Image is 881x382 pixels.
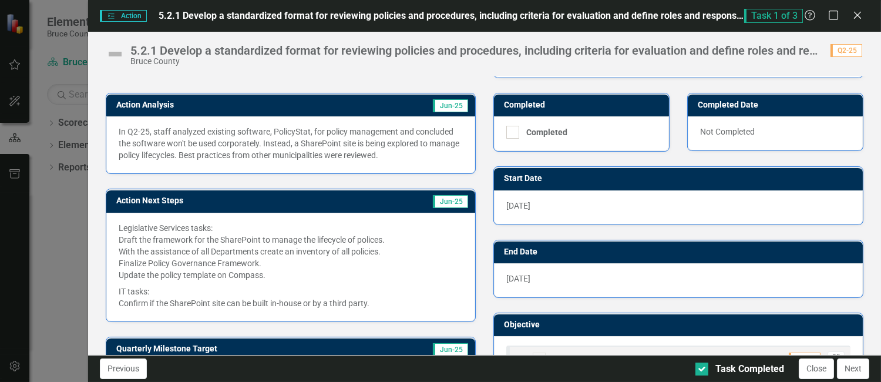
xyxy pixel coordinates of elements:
[504,320,857,329] h3: Objective
[504,247,857,256] h3: End Date
[159,10,769,21] span: 5.2.1 Develop a standardized format for reviewing policies and procedures, including criteria for...
[720,353,774,364] small: [DATE] - [DATE]
[799,358,834,379] button: Close
[830,44,862,57] span: Q2-25
[116,196,345,205] h3: Action Next Steps
[106,45,125,63] img: Not Defined
[744,9,803,23] span: Task 1 of 3
[506,274,530,283] span: [DATE]
[433,343,468,356] span: Jun-25
[116,100,332,109] h3: Action Analysis
[100,10,147,22] span: Action
[433,195,468,208] span: Jun-25
[688,116,863,150] div: Not Completed
[837,358,869,379] button: Next
[504,100,663,109] h3: Completed
[130,57,819,66] div: Bruce County
[119,222,463,283] p: Legislative Services tasks: Draft the framework for the SharePoint to manage the lifecycle of pol...
[433,99,468,112] span: Jun-25
[119,283,463,309] p: IT tasks: Confirm if the SharePoint site can be built in-house or by a third party.
[130,44,819,57] div: 5.2.1 Develop a standardized format for reviewing policies and procedures, including criteria for...
[698,100,857,109] h3: Completed Date
[506,201,530,210] span: [DATE]
[513,352,527,366] img: Not Defined
[116,344,376,353] h3: Quarterly Milestone Target
[715,363,784,376] div: Task Completed
[504,174,857,183] h3: Start Date
[100,358,147,379] button: Previous
[789,353,821,366] span: Q2-25
[119,126,463,161] p: In Q2-25, staff analyzed existing software, PolicyStat, for policy management and concluded the s...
